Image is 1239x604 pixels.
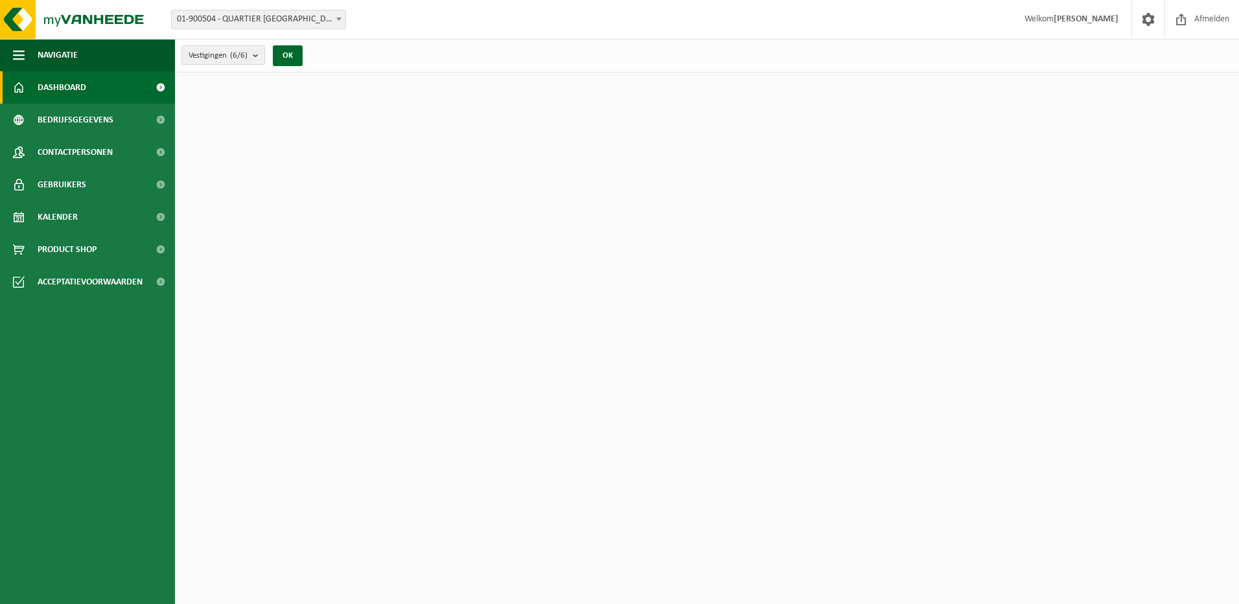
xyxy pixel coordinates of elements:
[230,51,248,60] count: (6/6)
[273,45,303,66] button: OK
[38,104,113,136] span: Bedrijfsgegevens
[38,266,143,298] span: Acceptatievoorwaarden
[38,233,97,266] span: Product Shop
[1054,14,1118,24] strong: [PERSON_NAME]
[181,45,265,65] button: Vestigingen(6/6)
[38,201,78,233] span: Kalender
[189,46,248,65] span: Vestigingen
[171,10,346,29] span: 01-900504 - QUARTIER NV - HEULE
[172,10,345,29] span: 01-900504 - QUARTIER NV - HEULE
[38,136,113,168] span: Contactpersonen
[38,39,78,71] span: Navigatie
[38,168,86,201] span: Gebruikers
[38,71,86,104] span: Dashboard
